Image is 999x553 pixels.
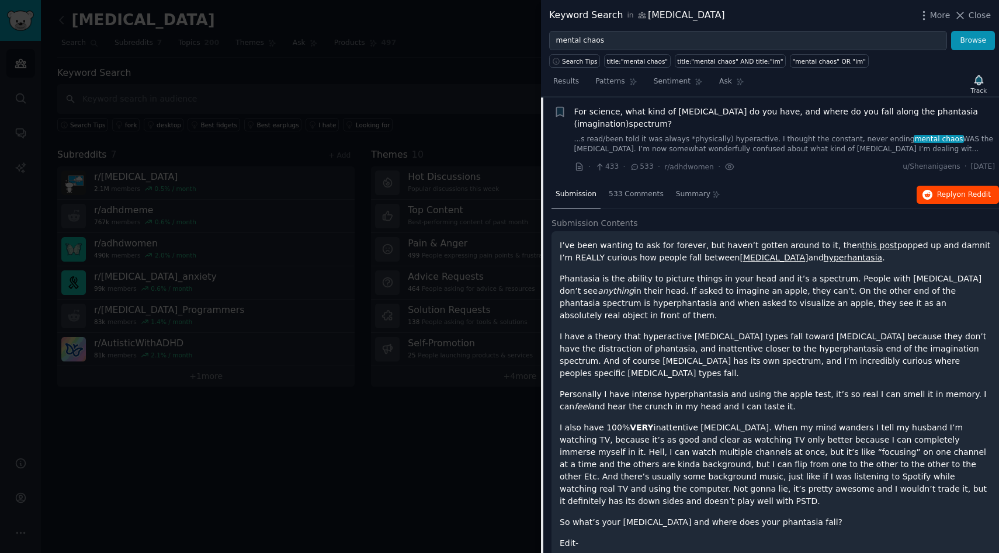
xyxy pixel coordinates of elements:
span: Reply [937,190,991,200]
span: More [930,9,951,22]
span: on Reddit [957,190,991,199]
span: in [627,11,633,21]
em: anything [598,286,634,295]
button: Track [967,72,991,96]
p: I have a theory that hyperactive [MEDICAL_DATA] types fall toward [MEDICAL_DATA] because they don... [560,331,991,380]
span: r/adhdwomen [664,163,714,171]
a: [MEDICAL_DATA] [740,253,808,262]
span: [DATE] [971,162,995,172]
span: Patterns [595,76,625,87]
span: · [965,162,967,172]
a: title:"mental chaos" AND title:"im" [675,54,786,68]
span: · [623,161,625,173]
span: · [588,161,591,173]
div: title:"mental chaos" [607,57,668,65]
div: Track [971,86,987,95]
span: u/Shenanigaens [903,162,960,172]
span: Ask [719,76,732,87]
span: Sentiment [654,76,691,87]
span: Submission Contents [551,217,638,229]
a: this post [862,241,897,250]
a: title:"mental chaos" [604,54,671,68]
a: Sentiment [650,72,707,96]
div: "mental chaos" OR "im" [793,57,866,65]
button: More [918,9,951,22]
a: For science, what kind of [MEDICAL_DATA] do you have, and where do you fall along the phantasia (... [574,106,995,130]
span: Summary [676,189,710,200]
span: Submission [556,189,596,200]
p: So what’s your [MEDICAL_DATA] and where does your phantasia fall? [560,516,991,528]
p: I’ve been wanting to ask for forever, but haven’t gotten around to it, then popped up and damnit ... [560,239,991,264]
p: Edit- [560,537,991,549]
span: Close [969,9,991,22]
span: Search Tips [562,57,598,65]
button: Close [954,9,991,22]
a: "mental chaos" OR "im" [790,54,869,68]
p: I also have 100% inattentive [MEDICAL_DATA]. When my mind wanders I tell my husband I’m watching ... [560,422,991,507]
span: · [658,161,660,173]
a: Results [549,72,583,96]
a: hyperhantasia [824,253,882,262]
a: Ask [715,72,748,96]
div: Keyword Search [MEDICAL_DATA] [549,8,725,23]
button: Browse [951,31,995,51]
span: Results [553,76,579,87]
p: Personally I have intense hyperphantasia and using the apple test, it’s so real I can smell it in... [560,388,991,413]
p: Phantasia is the ability to picture things in your head and it’s a spectrum. People with [MEDICAL... [560,273,991,322]
span: · [718,161,720,173]
button: Replyon Reddit [917,186,999,204]
span: 433 [595,162,619,172]
a: Patterns [591,72,641,96]
span: mental chaos [914,135,964,143]
input: Try a keyword related to your business [549,31,947,51]
div: title:"mental chaos" AND title:"im" [677,57,783,65]
a: ...s read/been told it was always *physically) hyperactive. I thought the constant, never endingm... [574,134,995,155]
span: 533 Comments [609,189,664,200]
button: Search Tips [549,54,600,68]
span: 533 [630,162,654,172]
strong: VERY [630,423,654,432]
em: feel [574,402,589,411]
